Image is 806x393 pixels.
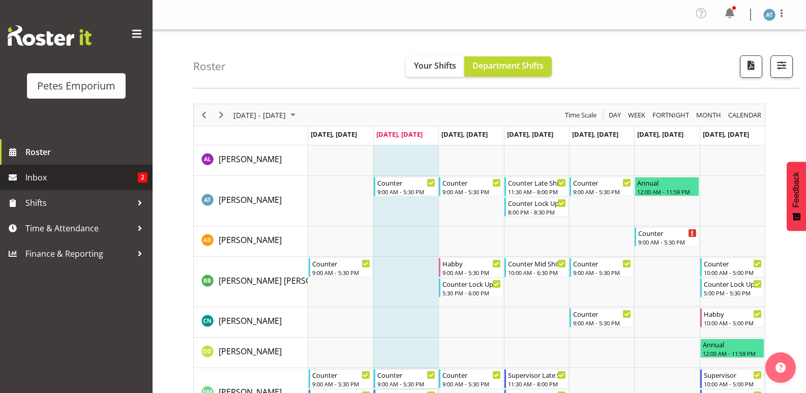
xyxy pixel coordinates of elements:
[508,258,566,268] div: Counter Mid Shift
[573,177,631,188] div: Counter
[312,370,370,380] div: Counter
[504,369,569,388] div: David McAuley"s event - Supervisor Late Shift Begin From Thursday, September 11, 2025 at 11:30:00...
[695,109,723,122] button: Timeline Month
[232,109,300,122] button: September 08 - 14, 2025
[442,177,500,188] div: Counter
[740,55,762,78] button: Download a PDF of the roster according to the set date range.
[25,170,138,185] span: Inbox
[637,177,696,188] div: Annual
[194,338,308,368] td: Danielle Donselaar resource
[700,258,764,277] div: Beena Beena"s event - Counter Begin From Sunday, September 14, 2025 at 10:00:00 AM GMT+12:00 Ends...
[635,177,699,196] div: Alex-Micheal Taniwha"s event - Annual Begin From Saturday, September 13, 2025 at 12:00:00 AM GMT+...
[635,227,699,247] div: Amelia Denz"s event - Counter Begin From Saturday, September 13, 2025 at 9:00:00 AM GMT+12:00 End...
[197,109,211,122] button: Previous
[215,109,228,122] button: Next
[219,153,282,165] a: [PERSON_NAME]
[508,198,566,208] div: Counter Lock Up
[770,55,793,78] button: Filter Shifts
[374,177,438,196] div: Alex-Micheal Taniwha"s event - Counter Begin From Tuesday, September 9, 2025 at 9:00:00 AM GMT+12...
[439,369,503,388] div: David McAuley"s event - Counter Begin From Wednesday, September 10, 2025 at 9:00:00 AM GMT+12:00 ...
[219,315,282,326] span: [PERSON_NAME]
[194,226,308,257] td: Amelia Denz resource
[626,109,647,122] button: Timeline Week
[637,188,696,196] div: 12:00 AM - 11:59 PM
[573,188,631,196] div: 9:00 AM - 5:30 PM
[573,268,631,277] div: 9:00 AM - 5:30 PM
[219,194,282,206] a: [PERSON_NAME]
[504,177,569,196] div: Alex-Micheal Taniwha"s event - Counter Late Shift Begin From Thursday, September 11, 2025 at 11:3...
[25,221,132,236] span: Time & Attendance
[573,258,631,268] div: Counter
[704,319,762,327] div: 10:00 AM - 5:00 PM
[573,319,631,327] div: 9:00 AM - 5:30 PM
[8,25,92,46] img: Rosterit website logo
[508,380,566,388] div: 11:30 AM - 8:00 PM
[570,308,634,327] div: Christine Neville"s event - Counter Begin From Friday, September 12, 2025 at 9:00:00 AM GMT+12:00...
[703,349,762,357] div: 12:00 AM - 11:59 PM
[472,60,544,71] span: Department Shifts
[651,109,690,122] span: Fortnight
[219,346,282,357] span: [PERSON_NAME]
[213,104,230,126] div: Next
[406,56,464,77] button: Your Shifts
[703,339,762,349] div: Annual
[439,278,503,297] div: Beena Beena"s event - Counter Lock Up Begin From Wednesday, September 10, 2025 at 5:30:00 PM GMT+...
[25,195,132,210] span: Shifts
[442,370,500,380] div: Counter
[442,380,500,388] div: 9:00 AM - 5:30 PM
[219,154,282,165] span: [PERSON_NAME]
[573,309,631,319] div: Counter
[704,258,762,268] div: Counter
[704,309,762,319] div: Habby
[25,246,132,261] span: Finance & Reporting
[312,258,370,268] div: Counter
[508,268,566,277] div: 10:00 AM - 6:30 PM
[219,275,347,287] a: [PERSON_NAME] [PERSON_NAME]
[37,78,115,94] div: Petes Emporium
[194,307,308,338] td: Christine Neville resource
[376,130,423,139] span: [DATE], [DATE]
[439,258,503,277] div: Beena Beena"s event - Habby Begin From Wednesday, September 10, 2025 at 9:00:00 AM GMT+12:00 Ends...
[563,109,599,122] button: Time Scale
[309,258,373,277] div: Beena Beena"s event - Counter Begin From Monday, September 8, 2025 at 9:00:00 AM GMT+12:00 Ends A...
[787,162,806,231] button: Feedback - Show survey
[25,144,147,160] span: Roster
[377,188,435,196] div: 9:00 AM - 5:30 PM
[194,176,308,226] td: Alex-Micheal Taniwha resource
[570,177,634,196] div: Alex-Micheal Taniwha"s event - Counter Begin From Friday, September 12, 2025 at 9:00:00 AM GMT+12...
[464,56,552,77] button: Department Shifts
[704,279,762,289] div: Counter Lock Up
[727,109,762,122] span: calendar
[219,275,347,286] span: [PERSON_NAME] [PERSON_NAME]
[564,109,598,122] span: Time Scale
[792,172,801,207] span: Feedback
[508,188,566,196] div: 11:30 AM - 8:00 PM
[775,362,786,373] img: help-xxl-2.png
[704,370,762,380] div: Supervisor
[700,278,764,297] div: Beena Beena"s event - Counter Lock Up Begin From Sunday, September 14, 2025 at 5:00:00 PM GMT+12:...
[193,61,226,72] h4: Roster
[508,370,566,380] div: Supervisor Late Shift
[703,130,749,139] span: [DATE], [DATE]
[504,197,569,217] div: Alex-Micheal Taniwha"s event - Counter Lock Up Begin From Thursday, September 11, 2025 at 8:00:00...
[311,130,357,139] span: [DATE], [DATE]
[195,104,213,126] div: Previous
[572,130,618,139] span: [DATE], [DATE]
[442,289,500,297] div: 5:30 PM - 6:00 PM
[219,345,282,357] a: [PERSON_NAME]
[704,380,762,388] div: 10:00 AM - 5:00 PM
[309,369,373,388] div: David McAuley"s event - Counter Begin From Monday, September 8, 2025 at 9:00:00 AM GMT+12:00 Ends...
[441,130,488,139] span: [DATE], [DATE]
[570,258,634,277] div: Beena Beena"s event - Counter Begin From Friday, September 12, 2025 at 9:00:00 AM GMT+12:00 Ends ...
[439,177,503,196] div: Alex-Micheal Taniwha"s event - Counter Begin From Wednesday, September 10, 2025 at 9:00:00 AM GMT...
[442,268,500,277] div: 9:00 AM - 5:30 PM
[414,60,456,71] span: Your Shifts
[508,177,566,188] div: Counter Late Shift
[442,188,500,196] div: 9:00 AM - 5:30 PM
[232,109,287,122] span: [DATE] - [DATE]
[219,194,282,205] span: [PERSON_NAME]
[508,208,566,216] div: 8:00 PM - 8:30 PM
[377,380,435,388] div: 9:00 AM - 5:30 PM
[377,177,435,188] div: Counter
[700,308,764,327] div: Christine Neville"s event - Habby Begin From Sunday, September 14, 2025 at 10:00:00 AM GMT+12:00 ...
